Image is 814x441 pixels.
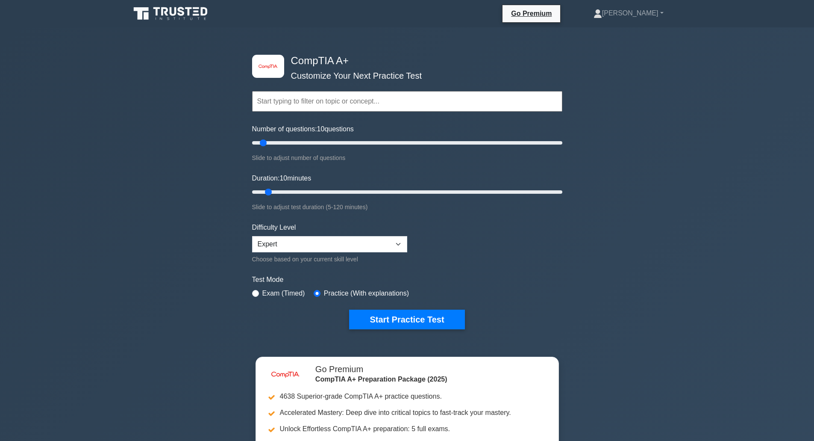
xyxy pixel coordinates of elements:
label: Duration: minutes [252,173,311,184]
h4: CompTIA A+ [288,55,520,67]
label: Difficulty Level [252,222,296,233]
div: Slide to adjust number of questions [252,153,562,163]
label: Number of questions: questions [252,124,354,134]
div: Slide to adjust test duration (5-120 minutes) [252,202,562,212]
div: Choose based on your current skill level [252,254,407,264]
input: Start typing to filter on topic or concept... [252,91,562,112]
span: 10 [279,175,287,182]
a: Go Premium [506,8,557,19]
span: 10 [317,125,325,133]
label: Exam (Timed) [262,288,305,299]
button: Start Practice Test [349,310,464,329]
label: Practice (With explanations) [324,288,409,299]
a: [PERSON_NAME] [573,5,684,22]
label: Test Mode [252,275,562,285]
